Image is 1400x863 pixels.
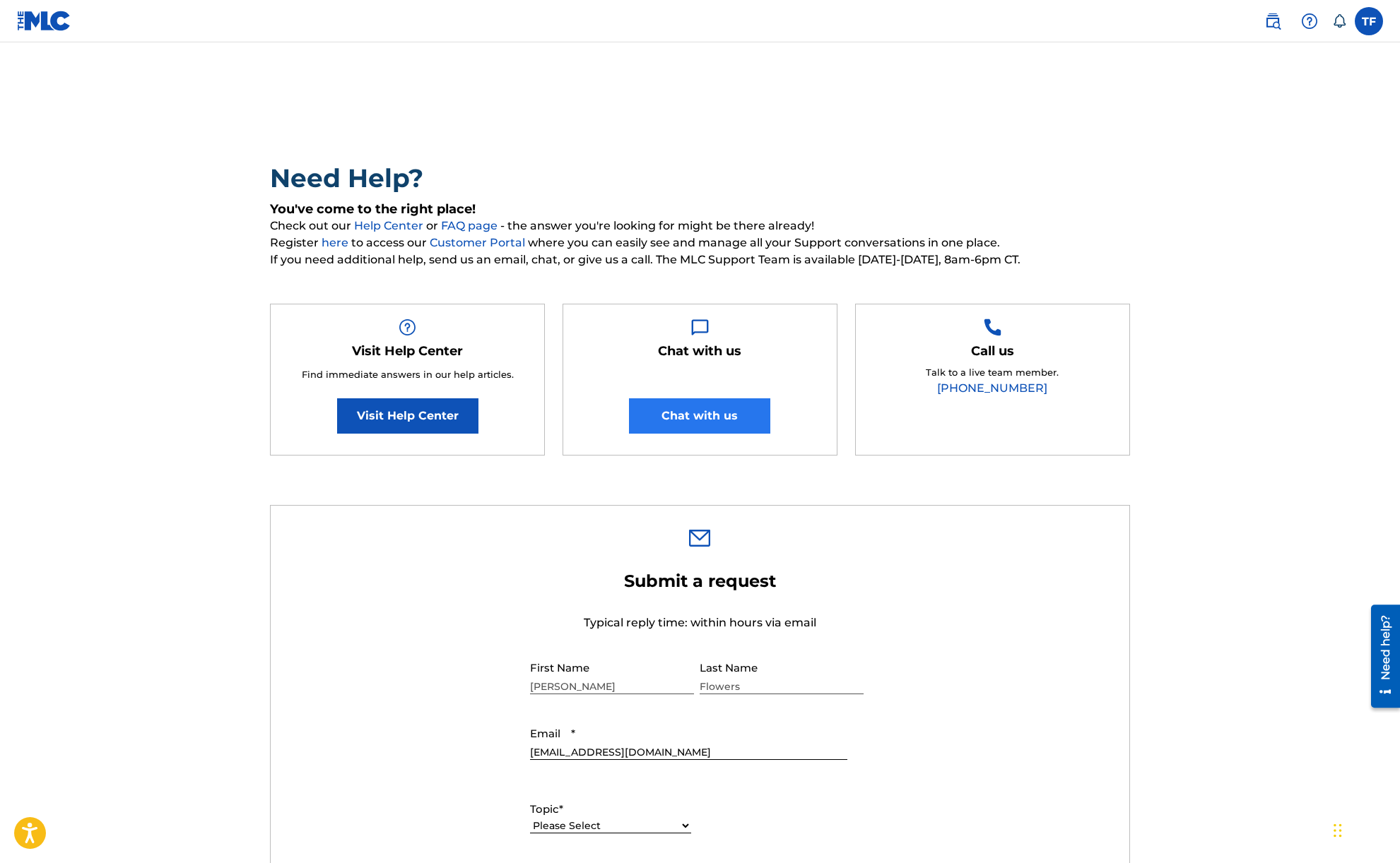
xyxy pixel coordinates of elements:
a: FAQ page [441,219,500,232]
h5: Call us [971,343,1014,359]
span: Find immediate answers in our help articles. [302,369,514,380]
a: [PHONE_NUMBER] [937,381,1047,395]
span: Typical reply time: within hours via email [584,616,816,629]
a: Customer Portal [430,236,528,249]
span: Register to access our where you can easily see and manage all your Support conversations in one ... [270,234,1130,251]
a: Help Center [354,219,426,232]
h5: Visit Help Center [352,343,463,359]
img: Help Box Image [399,319,416,336]
img: 0ff00501b51b535a1dc6.svg [689,530,710,547]
h2: Submit a request [530,571,869,592]
img: Help Box Image [984,319,1001,336]
img: help [1301,13,1318,30]
h2: Need Help? [270,162,1130,194]
span: Check out our or - the answer you're looking for might be there already! [270,218,1130,234]
div: Notifications [1332,14,1346,28]
div: User Menu [1355,7,1383,35]
span: If you need additional help, send us an email, chat, or give us a call. The MLC Support Team is a... [270,251,1130,268]
a: here [322,236,351,249]
div: Help [1295,7,1324,35]
img: search [1264,13,1281,30]
h5: You've come to the right place! [270,201,1130,218]
img: MLC Logo [17,11,71,31]
h5: Chat with us [658,343,741,359]
button: Chat with us [629,398,770,434]
a: Visit Help Center [337,398,478,434]
iframe: Chat Widget [1329,795,1400,863]
span: Topic [530,802,559,816]
img: Help Box Image [691,319,709,336]
p: Talk to a live team member. [926,366,1059,380]
div: Drag [1334,809,1342,852]
iframe: Resource Center [1360,599,1400,713]
a: Public Search [1259,7,1287,35]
